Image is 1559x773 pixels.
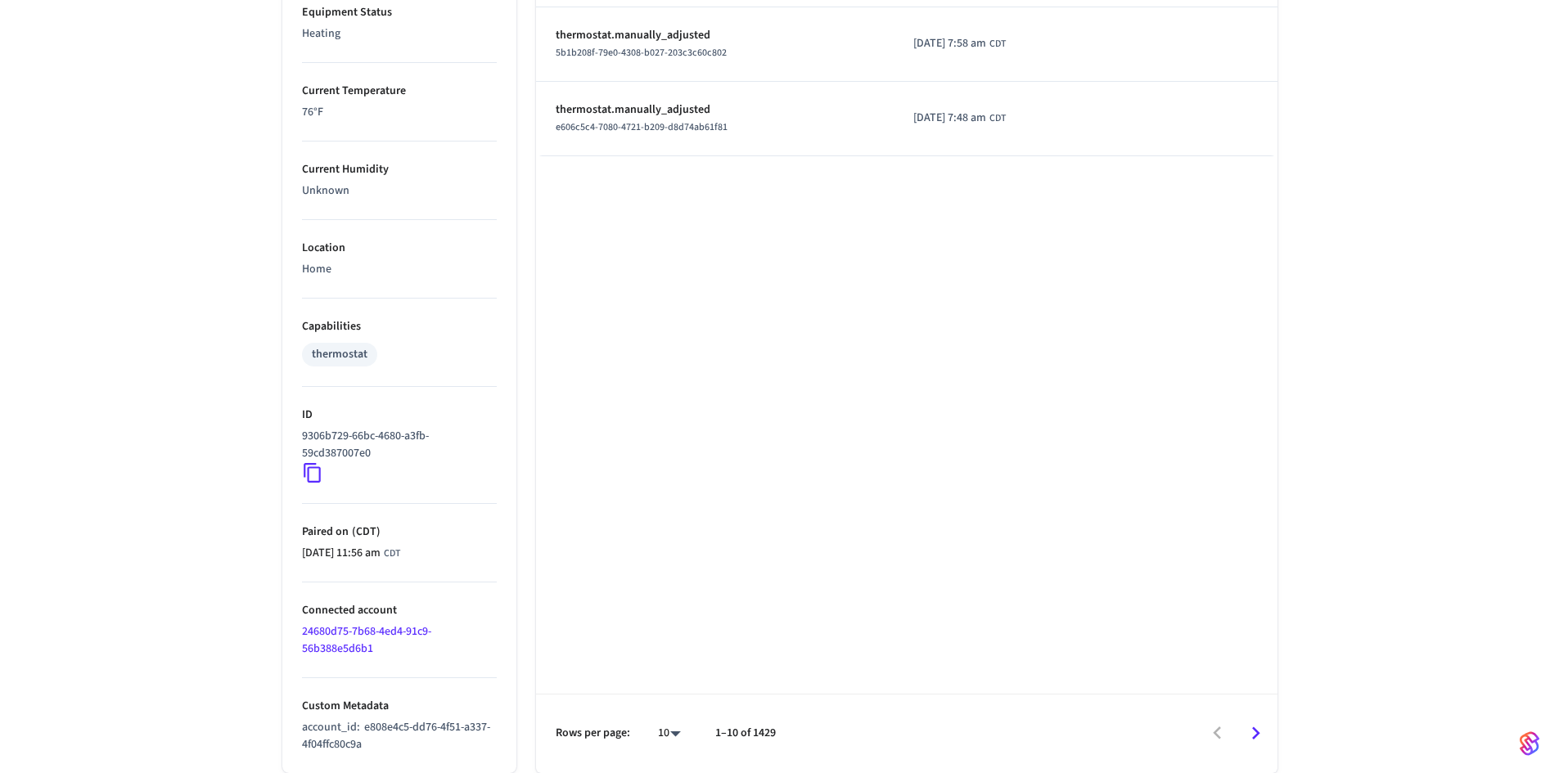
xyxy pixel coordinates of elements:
[556,725,630,742] p: Rows per page:
[302,524,497,541] p: Paired on
[302,182,497,200] p: Unknown
[302,719,497,753] p: account_id :
[302,719,490,753] span: e808e4c5-dd76-4f51-a337-4f04ffc80c9a
[302,83,497,100] p: Current Temperature
[1237,714,1275,753] button: Go to next page
[302,240,497,257] p: Location
[989,37,1006,52] span: CDT
[302,602,497,619] p: Connected account
[556,101,875,119] p: thermostat.manually_adjusted
[302,318,497,335] p: Capabilities
[913,35,1006,52] div: America/Chicago
[302,623,431,657] a: 24680d75-7b68-4ed4-91c9-56b388e5d6b1
[312,346,367,363] div: thermostat
[302,104,497,121] p: 76 °F
[302,4,497,21] p: Equipment Status
[302,545,381,562] span: [DATE] 11:56 am
[989,111,1006,126] span: CDT
[1520,730,1539,757] img: SeamLogoGradient.69752ec5.svg
[556,120,728,134] span: e606c5c4-7080-4721-b209-d8d74ab61f81
[384,546,400,561] span: CDT
[650,721,689,745] div: 10
[302,261,497,278] p: Home
[913,110,986,127] span: [DATE] 7:48 am
[302,428,490,462] p: 9306b729-66bc-4680-a3fb-59cd387007e0
[349,524,381,540] span: ( CDT )
[302,545,400,562] div: America/Chicago
[556,27,875,44] p: thermostat.manually_adjusted
[302,25,497,43] p: Heating
[302,407,497,424] p: ID
[913,110,1006,127] div: America/Chicago
[302,698,497,715] p: Custom Metadata
[556,46,727,60] span: 5b1b208f-79e0-4308-b027-203c3c60c802
[715,725,776,742] p: 1–10 of 1429
[913,35,986,52] span: [DATE] 7:58 am
[302,161,497,178] p: Current Humidity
